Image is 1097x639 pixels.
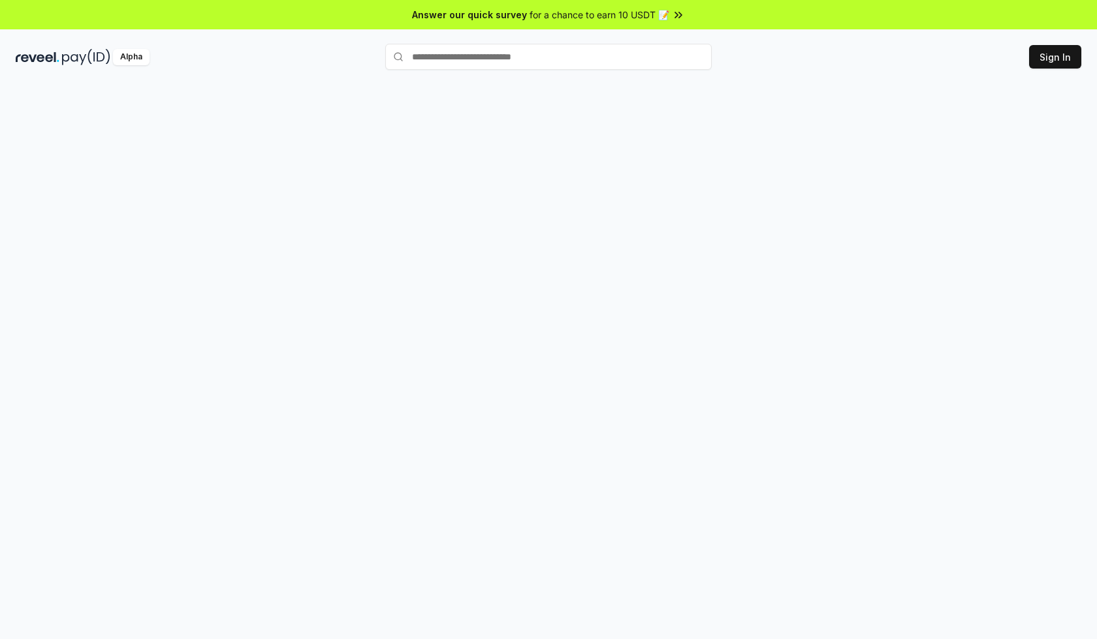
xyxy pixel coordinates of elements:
[16,49,59,65] img: reveel_dark
[1029,45,1081,69] button: Sign In
[530,8,669,22] span: for a chance to earn 10 USDT 📝
[62,49,110,65] img: pay_id
[113,49,150,65] div: Alpha
[412,8,527,22] span: Answer our quick survey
